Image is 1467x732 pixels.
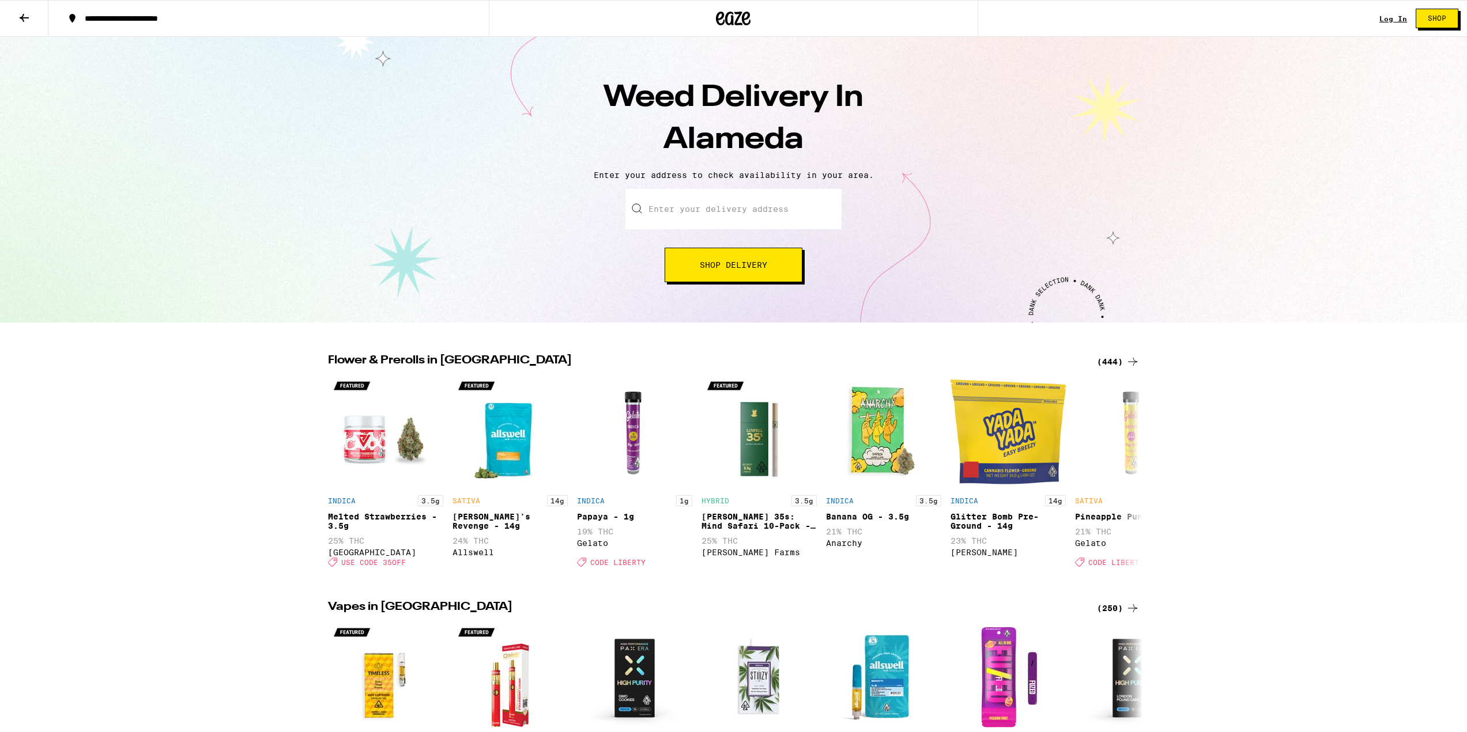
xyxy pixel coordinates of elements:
[951,548,1066,557] div: [PERSON_NAME]
[577,538,692,548] div: Gelato
[452,374,568,572] div: Open page for Jack's Revenge - 14g from Allswell
[702,497,729,505] p: HYBRID
[328,355,1083,369] h2: Flower & Prerolls in [GEOGRAPHIC_DATA]
[577,512,692,521] div: Papaya - 1g
[577,374,692,490] img: Gelato - Papaya - 1g
[577,527,692,536] p: 19% THC
[577,497,605,505] p: INDICA
[826,538,941,548] div: Anarchy
[328,497,356,505] p: INDICA
[328,374,443,572] div: Open page for Melted Strawberries - 3.5g from Ember Valley
[1075,512,1190,521] div: Pineapple Punch - 1g
[1045,495,1066,506] p: 14g
[418,495,443,506] p: 3.5g
[1075,374,1190,572] div: Open page for Pineapple Punch - 1g from Gelato
[826,527,941,536] p: 21% THC
[1428,15,1446,22] span: Shop
[1088,558,1144,566] span: CODE LIBERTY
[702,374,817,572] div: Open page for Lowell 35s: Mind Safari 10-Pack - 3.5g from Lowell Farms
[1416,9,1458,28] button: Shop
[951,512,1066,530] div: Glitter Bomb Pre-Ground - 14g
[328,512,443,530] div: Melted Strawberries - 3.5g
[700,261,767,269] span: Shop Delivery
[452,374,568,490] img: Allswell - Jack's Revenge - 14g
[1075,527,1190,536] p: 21% THC
[452,512,568,530] div: [PERSON_NAME]'s Revenge - 14g
[328,601,1083,615] h2: Vapes in [GEOGRAPHIC_DATA]
[1097,355,1140,369] a: (444)
[702,548,817,557] div: [PERSON_NAME] Farms
[1379,15,1407,22] a: Log In
[452,548,568,557] div: Allswell
[452,536,568,545] p: 24% THC
[328,548,443,557] div: [GEOGRAPHIC_DATA]
[328,374,443,490] img: Ember Valley - Melted Strawberries - 3.5g
[791,495,817,506] p: 3.5g
[1075,538,1190,548] div: Gelato
[12,170,1455,180] p: Enter your address to check availability in your area.
[625,189,842,229] input: Enter your delivery address
[826,374,941,572] div: Open page for Banana OG - 3.5g from Anarchy
[590,558,646,566] span: CODE LIBERTY
[826,497,854,505] p: INDICA
[1407,9,1467,28] a: Shop
[951,536,1066,545] p: 23% THC
[577,374,692,572] div: Open page for Papaya - 1g from Gelato
[702,374,817,490] img: Lowell Farms - Lowell 35s: Mind Safari 10-Pack - 3.5g
[702,512,817,530] div: [PERSON_NAME] 35s: Mind Safari 10-Pack - 3.5g
[826,374,941,490] img: Anarchy - Banana OG - 3.5g
[328,536,443,545] p: 25% THC
[1075,497,1103,505] p: SATIVA
[341,558,406,566] span: USE CODE 35OFF
[532,77,936,161] h1: Weed Delivery In
[826,512,941,521] div: Banana OG - 3.5g
[665,248,802,282] button: Shop Delivery
[663,125,804,155] span: Alameda
[916,495,941,506] p: 3.5g
[1097,601,1140,615] a: (250)
[547,495,568,506] p: 14g
[452,497,480,505] p: SATIVA
[1075,374,1190,490] img: Gelato - Pineapple Punch - 1g
[702,536,817,545] p: 25% THC
[951,374,1066,490] img: Yada Yada - Glitter Bomb Pre-Ground - 14g
[676,495,692,506] p: 1g
[951,497,978,505] p: INDICA
[951,374,1066,572] div: Open page for Glitter Bomb Pre-Ground - 14g from Yada Yada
